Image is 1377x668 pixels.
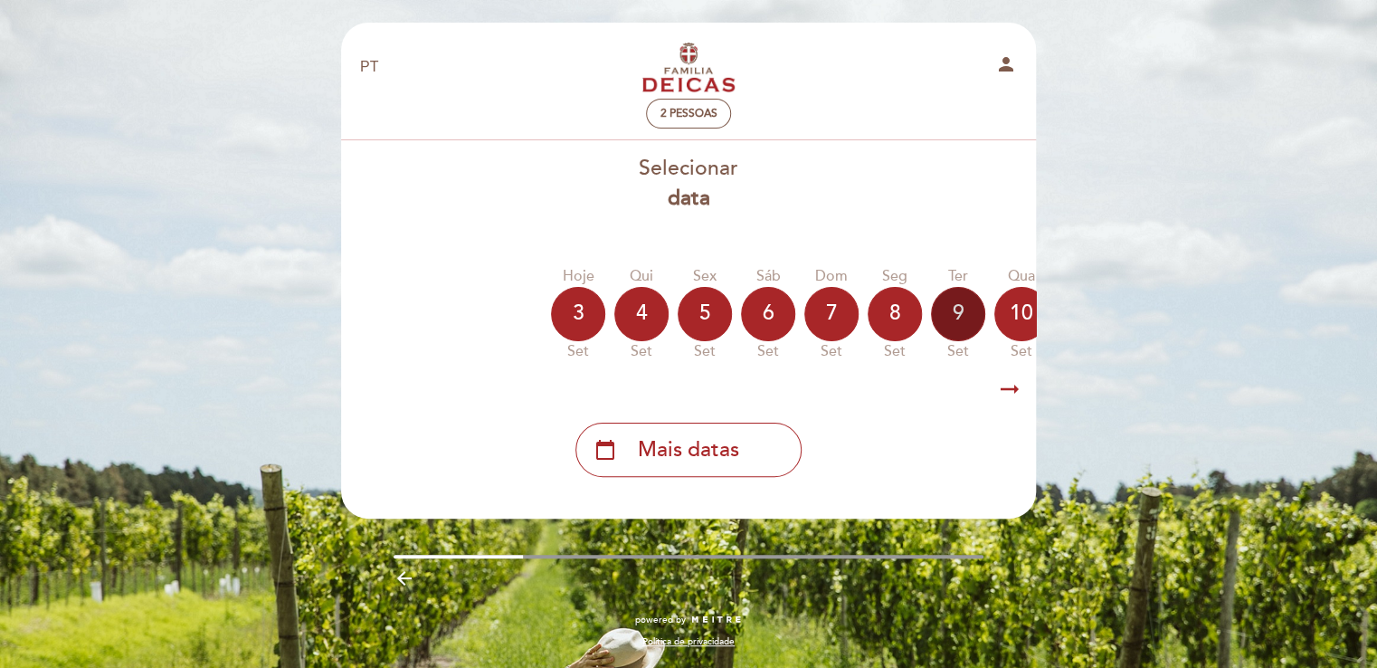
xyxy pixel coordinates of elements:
div: Hoje [551,266,605,287]
div: set [614,341,669,362]
img: MEITRE [690,616,742,625]
div: Qui [614,266,669,287]
div: Seg [868,266,922,287]
div: set [868,341,922,362]
span: 2 pessoas [660,107,717,120]
div: Selecionar [340,154,1037,214]
div: 9 [931,287,985,341]
div: Ter [931,266,985,287]
div: 7 [804,287,859,341]
span: powered by [635,614,686,626]
div: set [931,341,985,362]
i: calendar_today [594,434,616,465]
div: 8 [868,287,922,341]
a: Bodega Familia [PERSON_NAME] [575,43,802,92]
a: powered by [635,614,742,626]
i: arrow_backward [394,568,415,589]
b: data [668,186,710,211]
div: set [994,341,1049,362]
div: Dom [804,266,859,287]
i: arrow_right_alt [996,370,1023,409]
div: set [551,341,605,362]
div: 5 [678,287,732,341]
div: Sex [678,266,732,287]
a: Política de privacidade [642,635,735,648]
div: Qua [994,266,1049,287]
i: person [995,53,1017,75]
div: set [741,341,795,362]
div: 6 [741,287,795,341]
span: Mais datas [638,435,739,465]
button: person [995,53,1017,81]
div: 3 [551,287,605,341]
div: 4 [614,287,669,341]
div: 10 [994,287,1049,341]
div: set [678,341,732,362]
div: Sáb [741,266,795,287]
div: set [804,341,859,362]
